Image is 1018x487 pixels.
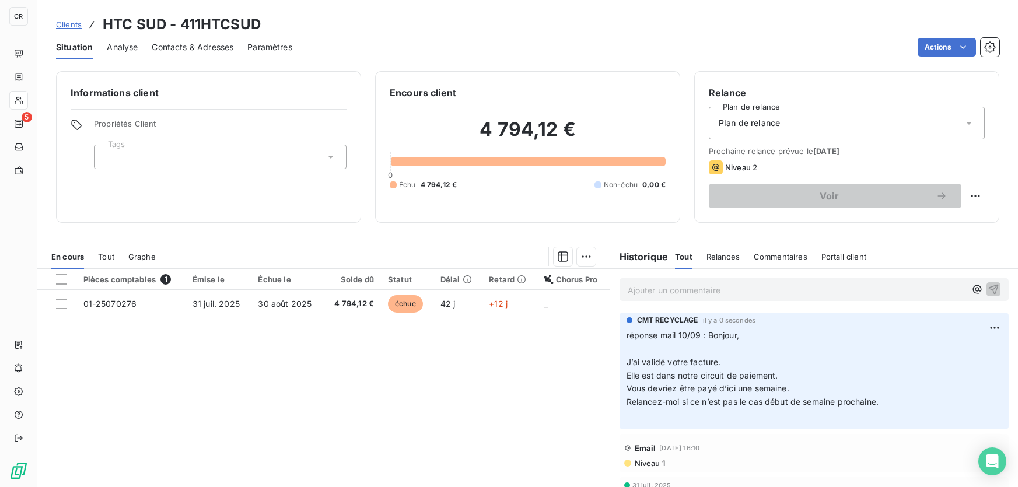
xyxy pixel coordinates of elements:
span: Contacts & Adresses [152,41,233,53]
div: Émise le [193,275,244,284]
span: 1 [160,274,171,285]
span: Tout [98,252,114,261]
div: Délai [440,275,475,284]
button: Voir [709,184,961,208]
span: Prochaine relance prévue le [709,146,985,156]
span: 30 août 2025 [258,299,312,309]
div: Solde dû [331,275,374,284]
span: Elle est dans notre circuit de paiement. [627,370,778,380]
span: Échu [399,180,416,190]
span: Situation [56,41,93,53]
span: CMT RECYCLAGE [637,315,698,325]
span: 5 [22,112,32,122]
span: Commentaires [754,252,807,261]
span: Plan de relance [719,117,780,129]
span: 0 [388,170,393,180]
span: Niveau 1 [634,458,665,468]
input: Ajouter une valeur [104,152,113,162]
span: il y a 0 secondes [703,317,756,324]
span: Niveau 2 [725,163,757,172]
span: +12 j [489,299,508,309]
span: [DATE] 16:10 [659,444,699,451]
span: Vous devriez être payé d’ici une semaine. [627,383,789,393]
span: Tout [675,252,692,261]
span: _ [544,299,548,309]
button: Actions [918,38,976,57]
span: échue [388,295,423,313]
span: Paramètres [247,41,292,53]
span: 31 juil. 2025 [193,299,240,309]
span: 01-25070276 [83,299,137,309]
h3: HTC SUD - 411HTCSUD [103,14,261,35]
span: Graphe [128,252,156,261]
span: Non-échu [604,180,638,190]
span: J’ai validé votre facture. [627,357,721,367]
h2: 4 794,12 € [390,118,666,153]
h6: Historique [610,250,669,264]
span: Propriétés Client [94,119,347,135]
span: 4 794,12 € [331,298,374,310]
span: réponse mail 10/09 : Bonjour, [627,330,739,340]
span: Email [635,443,656,453]
span: Portail client [821,252,866,261]
h6: Encours client [390,86,456,100]
span: En cours [51,252,84,261]
span: Relancez-moi si ce n’est pas le cas début de semaine prochaine. [627,397,879,407]
h6: Relance [709,86,985,100]
div: Pièces comptables [83,274,179,285]
div: Chorus Pro [544,275,603,284]
div: Retard [489,275,530,284]
span: Clients [56,20,82,29]
span: Analyse [107,41,138,53]
a: Clients [56,19,82,30]
span: [DATE] [813,146,839,156]
span: Voir [723,191,936,201]
span: 0,00 € [642,180,666,190]
div: CR [9,7,28,26]
img: Logo LeanPay [9,461,28,480]
div: Open Intercom Messenger [978,447,1006,475]
div: Statut [388,275,426,284]
span: 4 794,12 € [421,180,457,190]
h6: Informations client [71,86,347,100]
div: Échue le [258,275,316,284]
span: 42 j [440,299,456,309]
span: Relances [706,252,740,261]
